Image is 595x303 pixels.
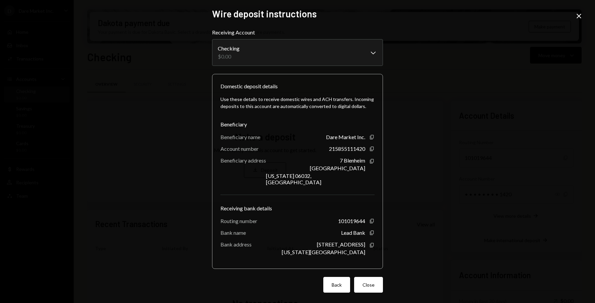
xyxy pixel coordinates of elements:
[220,229,246,236] div: Bank name
[338,218,365,224] div: 101019644
[220,120,375,128] div: Beneficiary
[212,39,383,66] button: Receiving Account
[220,241,252,247] div: Bank address
[329,145,365,152] div: 215855111420
[340,157,365,164] div: 7 Blenheim
[282,249,365,255] div: [US_STATE][GEOGRAPHIC_DATA]
[326,134,365,140] div: Dare Market Inc.
[354,277,383,293] button: Close
[220,157,266,164] div: Beneficiary address
[220,82,278,90] div: Domestic deposit details
[212,7,383,20] h2: Wire deposit instructions
[220,134,260,140] div: Beneficiary name
[220,145,259,152] div: Account number
[341,229,365,236] div: Lead Bank
[310,165,365,171] div: [GEOGRAPHIC_DATA]
[323,277,350,293] button: Back
[266,173,365,185] div: [US_STATE] 06032, [GEOGRAPHIC_DATA]
[220,218,257,224] div: Routing number
[220,96,375,110] div: Use these details to receive domestic wires and ACH transfers. Incoming deposits to this account ...
[317,241,365,247] div: [STREET_ADDRESS]
[212,28,383,36] label: Receiving Account
[220,204,375,212] div: Receiving bank details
